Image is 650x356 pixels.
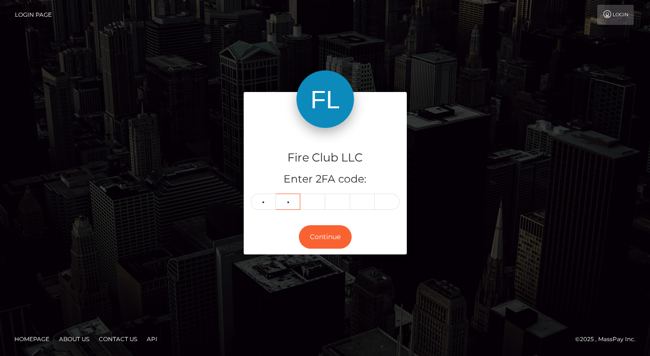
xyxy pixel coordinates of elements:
button: Continue [299,225,352,249]
a: Homepage [11,332,53,346]
a: About Us [55,332,93,346]
a: Contact Us [95,332,141,346]
h5: Enter 2FA code: [251,172,400,187]
a: Login Page [15,5,52,25]
h4: Fire Club LLC [251,149,400,166]
a: API [143,332,161,346]
div: © 2025 , MassPay Inc. [575,334,643,345]
a: Login [597,5,634,25]
img: Fire Club LLC [296,70,354,128]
